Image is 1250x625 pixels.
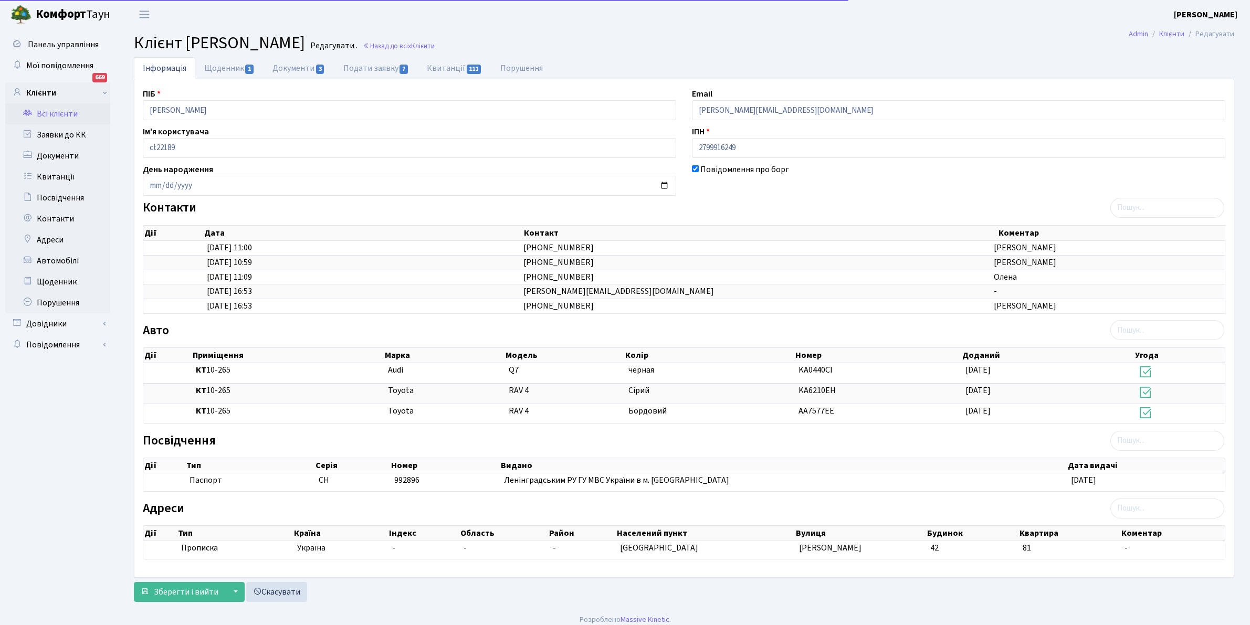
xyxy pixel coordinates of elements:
span: Toyota [388,385,414,396]
th: Угода [1134,348,1225,363]
span: [GEOGRAPHIC_DATA] [620,542,698,554]
a: Контакти [5,208,110,229]
b: КТ [196,385,206,396]
span: 111 [467,65,481,74]
a: Автомобілі [5,250,110,271]
span: 7 [400,65,408,74]
span: Бордовий [628,405,667,417]
a: Щоденник [195,57,264,79]
span: [PHONE_NUMBER] [523,271,594,283]
th: Дії [143,226,203,240]
a: Квитанції [5,166,110,187]
span: Клієнт [PERSON_NAME] [134,31,305,55]
th: Номер [794,348,961,363]
span: - [1125,542,1128,554]
button: Переключити навігацію [131,6,157,23]
span: [DATE] 11:00 [207,242,252,253]
span: [DATE] [965,364,991,376]
th: Дата [203,226,523,240]
th: Дії [143,526,177,541]
th: Вулиця [795,526,926,541]
th: Коментар [1120,526,1225,541]
span: Таун [36,6,110,24]
input: Пошук... [1110,499,1224,518]
span: Паспорт [190,474,310,486]
img: logo.png [10,4,31,25]
div: 669 [92,73,107,82]
a: Massive Kinetic [621,614,669,625]
nav: breadcrumb [1113,23,1250,45]
a: Заявки до КК [5,124,110,145]
a: Клієнти [5,82,110,103]
span: 10-265 [196,405,380,417]
a: Повідомлення [5,334,110,355]
a: Інформація [134,57,195,79]
a: Квитанції [418,57,491,79]
span: [PHONE_NUMBER] [523,257,594,268]
a: Мої повідомлення669 [5,55,110,76]
th: Контакт [523,226,997,240]
span: [PERSON_NAME] [799,542,862,554]
label: Авто [143,323,169,338]
th: Приміщення [192,348,384,363]
span: черная [628,364,654,376]
th: Модель [505,348,624,363]
span: [PERSON_NAME] [994,242,1056,253]
label: ІПН [692,125,710,138]
span: Клієнти [411,41,435,51]
span: - [392,542,395,554]
small: Редагувати . [308,41,358,51]
th: Марка [384,348,505,363]
th: Тип [185,458,314,473]
th: Колір [624,348,794,363]
span: Прописка [181,542,218,554]
span: Панель управління [28,39,99,50]
th: Дії [143,348,192,363]
a: [PERSON_NAME] [1174,8,1237,21]
span: СН [319,474,329,486]
span: Олена [994,271,1017,283]
a: Клієнти [1159,28,1184,39]
th: Коментар [997,226,1235,240]
a: Панель управління [5,34,110,55]
li: Редагувати [1184,28,1234,40]
span: [PHONE_NUMBER] [523,242,594,253]
th: Номер [390,458,499,473]
a: Порушення [491,57,552,79]
span: 3 [316,65,324,74]
a: Адреси [5,229,110,250]
th: Населений пункт [616,526,795,541]
span: [PERSON_NAME] [994,300,1056,312]
span: [DATE] 16:53 [207,300,252,312]
span: [PERSON_NAME] [994,257,1056,268]
label: День народження [143,163,213,176]
button: Зберегти і вийти [134,582,225,602]
span: 992896 [394,474,419,486]
span: [DATE] [1071,474,1096,486]
label: Контакти [143,200,196,216]
label: ПІБ [143,88,161,100]
th: Дії [143,458,185,473]
a: Admin [1129,28,1148,39]
th: Район [548,526,615,541]
input: Пошук... [1110,431,1224,451]
span: АА7577ЕЕ [799,405,834,417]
label: Адреси [143,501,184,516]
span: Україна [297,542,384,554]
b: Комфорт [36,6,86,23]
span: - [994,285,997,297]
span: RAV 4 [509,385,529,396]
span: RAV 4 [509,405,529,417]
span: - [464,542,467,554]
th: Серія [314,458,390,473]
th: Країна [293,526,388,541]
label: Посвідчення [143,433,216,449]
a: Посвідчення [5,187,110,208]
th: Доданий [961,348,1134,363]
th: Індекс [388,526,459,541]
b: КТ [196,364,206,376]
span: [DATE] 10:59 [207,257,252,268]
b: КТ [196,405,206,417]
a: Порушення [5,292,110,313]
span: [DATE] [965,385,991,396]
